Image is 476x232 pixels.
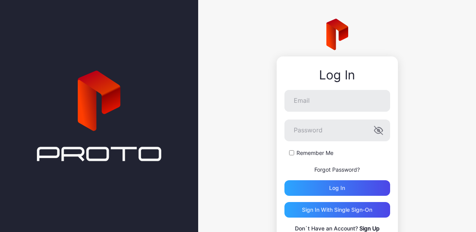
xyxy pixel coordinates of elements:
div: Log in [329,185,345,191]
button: Password [374,126,383,135]
div: Log In [284,68,390,82]
label: Remember Me [296,149,333,157]
input: Email [284,90,390,112]
input: Password [284,120,390,141]
button: Log in [284,180,390,196]
a: Forgot Password? [314,166,360,173]
button: Sign in With Single Sign-On [284,202,390,218]
a: Sign Up [359,225,380,232]
div: Sign in With Single Sign-On [302,207,372,213]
